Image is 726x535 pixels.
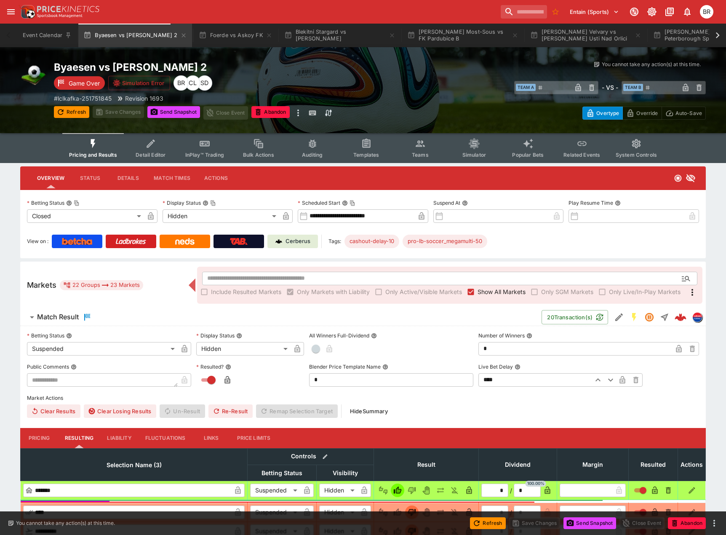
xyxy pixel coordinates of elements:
button: Fluctuations [139,428,192,448]
div: Betting Target: cerberus [403,235,487,248]
div: Scott Dowdall [197,75,212,91]
button: Public Comments [71,364,77,370]
button: Copy To Clipboard [350,200,355,206]
p: Display Status [196,332,235,339]
button: Ben Raymond [697,3,716,21]
span: Team B [623,84,643,91]
span: Bulk Actions [243,152,274,158]
button: Simulation Error [108,76,170,90]
p: Betting Status [27,199,64,206]
button: Toggle light/dark mode [644,4,659,19]
a: a3a13e70-dc8a-485f-bb2f-2583bdbd6ba6 [672,309,689,326]
label: Tags: [328,235,341,248]
button: Eliminated In Play [448,506,462,519]
div: Suspended [250,506,300,519]
button: Resulted? [225,364,231,370]
button: Overview [30,168,71,188]
button: Not Set [376,506,390,519]
div: Codie Little [185,75,200,91]
button: Byaesen vs [PERSON_NAME] 2 [78,24,192,47]
span: cashout-delay-10 [344,237,399,246]
button: All Winners Full-Dividend [371,333,377,339]
svg: More [687,287,697,297]
div: Hidden [196,342,291,356]
button: 20Transaction(s) [542,310,608,324]
div: lclkafka [692,312,702,322]
button: Liability [100,428,138,448]
div: / [510,486,512,495]
button: Lose [405,484,419,497]
div: 22 Groups 23 Markets [63,280,140,290]
svg: Hidden [686,173,696,183]
p: Scheduled Start [298,199,340,206]
button: Eliminated In Play [448,484,462,497]
h5: Markets [27,280,56,290]
button: Copy To Clipboard [210,200,216,206]
button: Auto-Save [662,107,706,120]
p: Auto-Save [675,109,702,118]
p: Copy To Clipboard [54,94,112,103]
span: Betting Status [252,468,312,478]
div: Hidden [319,484,358,497]
svg: Suspended [644,312,654,322]
button: Refresh [470,517,505,529]
button: Void [419,506,433,519]
div: / [510,508,512,517]
button: [PERSON_NAME] Velvary vs [PERSON_NAME] Usti Nad Orlici [525,24,646,47]
img: PriceKinetics Logo [19,3,35,20]
span: Related Events [563,152,600,158]
button: Blender Price Template Name [382,364,388,370]
button: Display StatusCopy To Clipboard [203,200,208,206]
button: Abandon [668,517,706,529]
button: Send Snapshot [147,106,200,118]
button: Win [391,506,404,519]
span: Detail Editor [136,152,165,158]
p: Public Comments [27,363,69,370]
p: Override [636,109,658,118]
button: Clear Results [27,404,80,418]
button: Play Resume Time [615,200,621,206]
button: Lose [405,506,419,519]
th: Actions [678,448,706,481]
button: Match Result [20,309,542,326]
button: Resulting [58,428,100,448]
p: Blender Price Template Name [309,363,381,370]
button: open drawer [3,4,19,19]
button: Betting StatusCopy To Clipboard [66,200,72,206]
button: Win [391,484,404,497]
button: Clear Losing Results [84,404,156,418]
button: [PERSON_NAME] Most-Sous vs FK Pardubice B [402,24,523,47]
button: Push [434,506,447,519]
th: Dividend [479,448,557,481]
button: more [293,106,303,120]
button: No Bookmarks [549,5,562,19]
button: Suspend At [462,200,468,206]
span: Show All Markets [478,287,526,296]
span: Un-Result [160,404,205,418]
img: Neds [175,238,194,245]
div: Betting Target: cerberus [344,235,399,248]
svg: Closed [674,174,682,182]
p: All Winners Full-Dividend [309,332,369,339]
button: Documentation [662,4,677,19]
div: Hidden [319,506,358,519]
button: Bulk edit [320,451,331,462]
span: Only Active/Visible Markets [385,287,462,296]
div: Ben Raymond [173,75,189,91]
div: Suspended [27,342,178,356]
button: Live Bet Delay [515,364,520,370]
button: Open [678,271,694,286]
button: Scheduled StartCopy To Clipboard [342,200,348,206]
label: Market Actions [27,392,699,404]
span: Mark an event as closed and abandoned. [251,107,289,116]
th: Margin [557,448,629,481]
img: Cerberus [275,238,282,245]
span: Selection Name (3) [97,460,171,470]
div: Event type filters [62,133,664,163]
img: PriceKinetics [37,6,99,12]
span: Simulator [462,152,486,158]
div: Closed [27,209,144,223]
h2: Copy To Clipboard [54,61,380,74]
p: You cannot take any action(s) at this time. [602,61,701,68]
button: Details [109,168,147,188]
